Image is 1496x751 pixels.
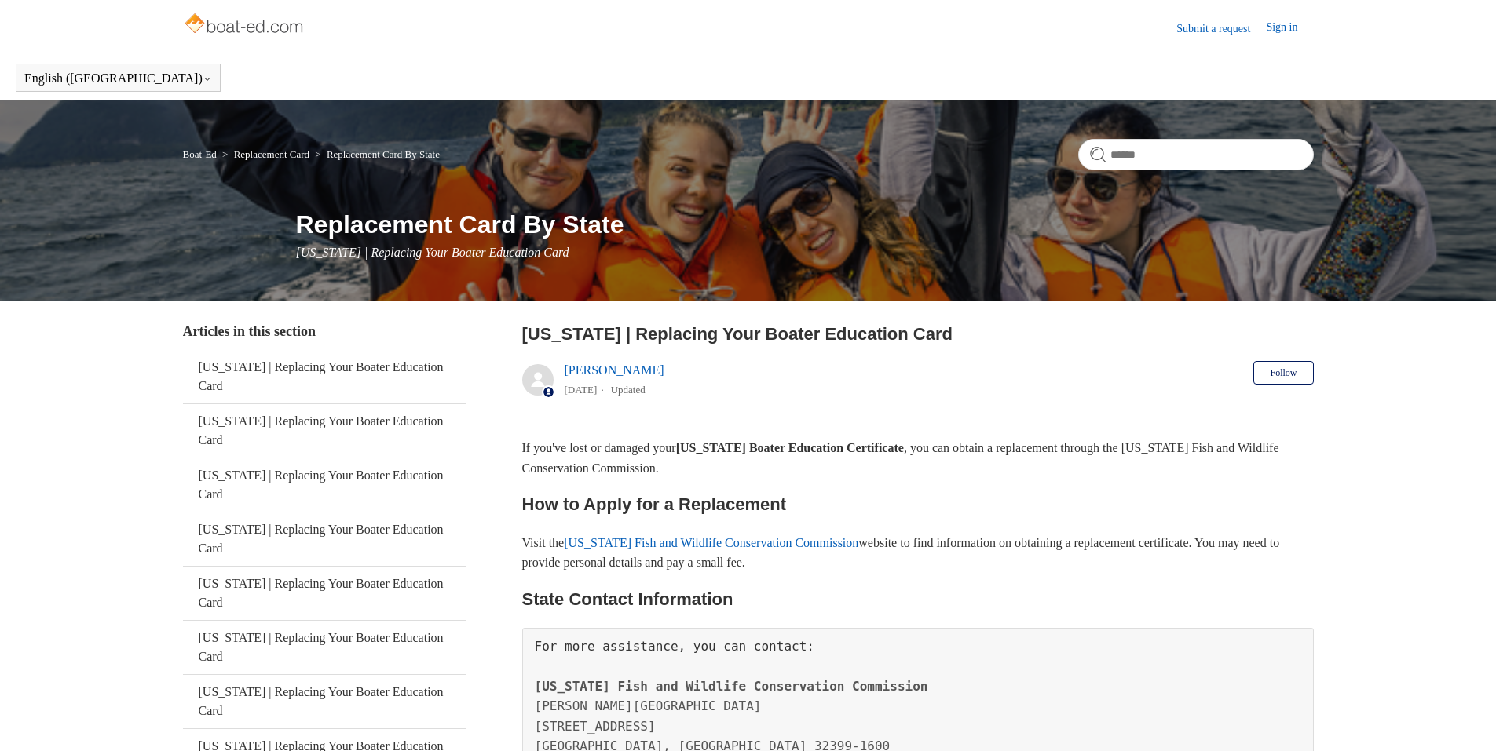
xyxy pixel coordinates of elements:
li: Updated [611,384,646,396]
a: Boat-Ed [183,148,217,160]
h1: Replacement Card By State [296,206,1314,243]
a: [US_STATE] | Replacing Your Boater Education Card [183,404,466,458]
time: 05/23/2024, 10:55 [565,384,598,396]
a: [US_STATE] | Replacing Your Boater Education Card [183,675,466,728]
a: [US_STATE] | Replacing Your Boater Education Card [183,350,466,403]
a: Replacement Card By State [327,148,440,160]
h2: State Contact Information [522,585,1314,613]
img: Boat-Ed Help Center home page [183,9,308,41]
li: Replacement Card [219,148,312,160]
a: [US_STATE] Fish and Wildlife Conservation Commission [564,536,858,549]
h2: How to Apply for a Replacement [522,490,1314,518]
a: [US_STATE] | Replacing Your Boater Education Card [183,567,466,620]
a: [US_STATE] | Replacing Your Boater Education Card [183,458,466,512]
a: [US_STATE] | Replacing Your Boater Education Card [183,512,466,566]
a: Submit a request [1176,20,1266,37]
span: [US_STATE] | Replacing Your Boater Education Card [296,246,569,259]
li: Replacement Card By State [312,148,440,160]
span: [US_STATE] Fish and Wildlife Conservation Commission [535,679,928,694]
p: If you've lost or damaged your , you can obtain a replacement through the [US_STATE] Fish and Wil... [522,438,1314,478]
a: Replacement Card [234,148,309,160]
button: English ([GEOGRAPHIC_DATA]) [24,71,212,86]
input: Search [1078,139,1314,170]
li: Boat-Ed [183,148,220,160]
a: [PERSON_NAME] [565,363,664,377]
a: Sign in [1266,19,1313,38]
span: [PERSON_NAME][GEOGRAPHIC_DATA] [535,698,762,713]
strong: [US_STATE] Boater Education Certificate [676,441,904,454]
a: [US_STATE] | Replacing Your Boater Education Card [183,621,466,674]
p: Visit the website to find information on obtaining a replacement certificate. You may need to pro... [522,533,1314,573]
button: Follow Article [1253,361,1313,385]
h2: Florida | Replacing Your Boater Education Card [522,321,1314,347]
span: Articles in this section [183,323,316,339]
div: Live chat [1443,698,1484,739]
